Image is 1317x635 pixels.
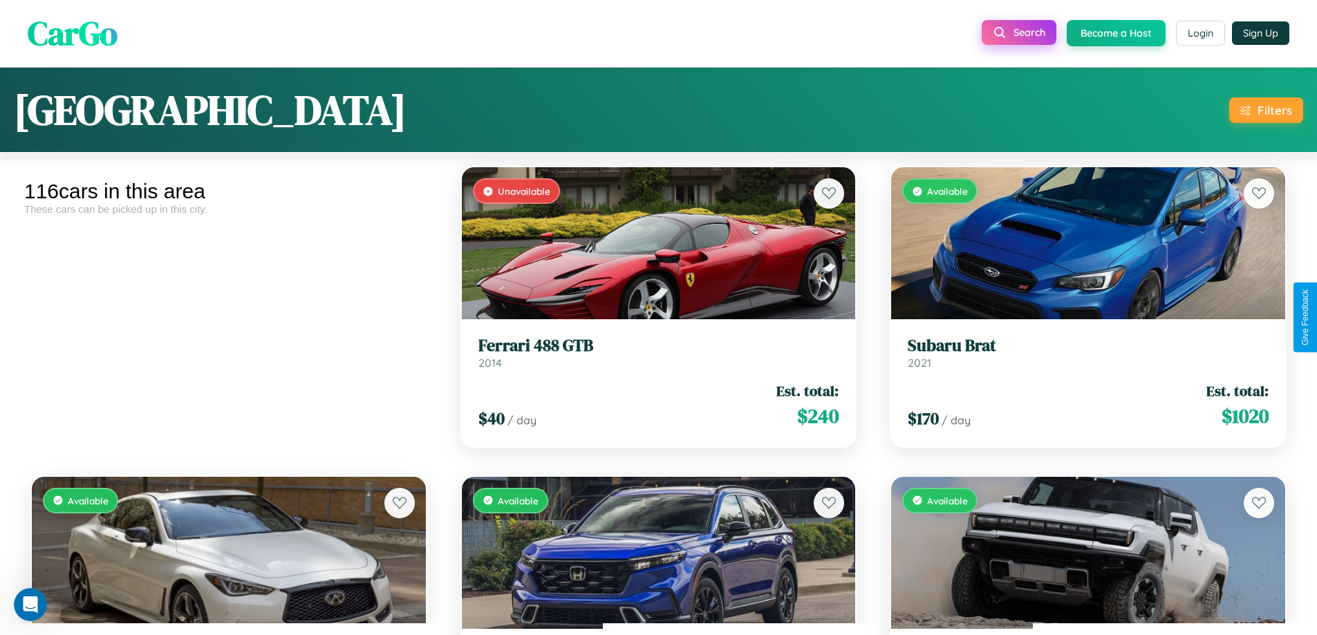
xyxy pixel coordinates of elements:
div: Give Feedback [1300,290,1310,345]
a: Ferrari 488 GTB2014 [478,336,839,370]
button: Filters [1229,97,1303,123]
span: $ 170 [908,407,939,430]
div: 116 cars in this area [24,180,433,203]
span: 2014 [478,356,502,370]
h1: [GEOGRAPHIC_DATA] [14,82,407,138]
span: Search [1014,26,1045,39]
button: Become a Host [1067,20,1166,46]
span: Est. total: [1206,381,1269,401]
button: Search [982,20,1056,45]
span: $ 40 [478,407,505,430]
span: / day [942,413,971,427]
span: $ 1020 [1222,402,1269,430]
div: These cars can be picked up in this city. [24,203,433,215]
h3: Subaru Brat [908,336,1269,356]
h3: Ferrari 488 GTB [478,336,839,356]
span: Available [927,185,968,197]
span: Available [68,495,109,506]
div: Filters [1258,103,1292,117]
span: / day [507,413,536,427]
span: Available [498,495,539,506]
iframe: Intercom live chat [14,588,47,621]
button: Login [1176,21,1225,46]
span: Available [927,495,968,506]
span: 2021 [908,356,931,370]
span: $ 240 [797,402,839,430]
span: CarGo [28,10,118,56]
a: Subaru Brat2021 [908,336,1269,370]
button: Sign Up [1232,21,1289,45]
span: Unavailable [498,185,550,197]
span: Est. total: [776,381,839,401]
